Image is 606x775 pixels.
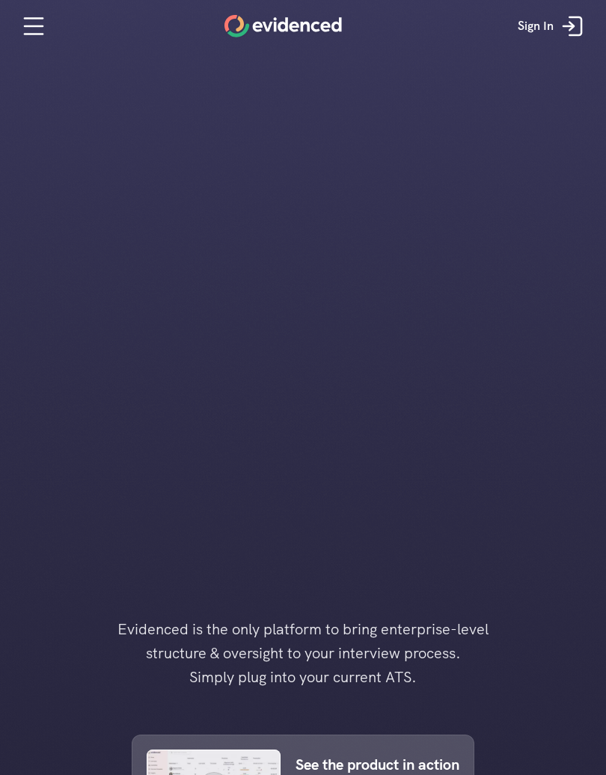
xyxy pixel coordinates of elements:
[518,16,554,36] p: Sign In
[506,4,599,49] a: Sign In
[224,15,342,37] a: Home
[218,159,388,203] h1: Run interviews you can rely on.
[94,617,512,689] h4: Evidenced is the only platform to bring enterprise-level structure & oversight to your interview ...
